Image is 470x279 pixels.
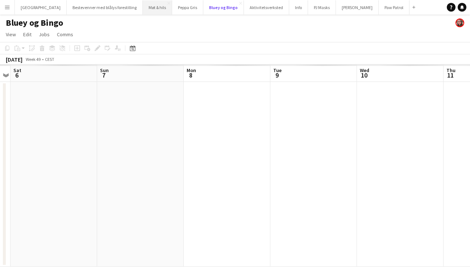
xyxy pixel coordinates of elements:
app-user-avatar: Kamilla Skallerud [456,18,464,27]
button: Info [289,0,308,14]
span: Wed [360,67,369,74]
span: 8 [186,71,196,79]
span: Jobs [39,31,50,38]
span: Mon [187,67,196,74]
span: 7 [99,71,109,79]
span: Comms [57,31,73,38]
button: PJ Masks [308,0,336,14]
a: View [3,30,19,39]
span: Sat [13,67,21,74]
button: Peppa Gris [172,0,203,14]
a: Edit [20,30,34,39]
span: Edit [23,31,32,38]
button: Møt & hils [143,0,172,14]
button: [PERSON_NAME] [336,0,379,14]
button: Bluey og Bingo [203,0,244,14]
span: Sun [100,67,109,74]
div: [DATE] [6,56,22,63]
span: 11 [445,71,456,79]
span: 9 [272,71,282,79]
span: Week 49 [24,57,42,62]
span: 6 [12,71,21,79]
span: View [6,31,16,38]
a: Jobs [36,30,53,39]
span: 10 [359,71,369,79]
span: Thu [446,67,456,74]
button: Bestevenner med blålys forestilling [67,0,143,14]
a: Comms [54,30,76,39]
button: Paw Patrol [379,0,409,14]
button: [GEOGRAPHIC_DATA] [15,0,67,14]
span: Tue [273,67,282,74]
div: CEST [45,57,54,62]
button: Aktivitetsverksted [244,0,289,14]
h1: Bluey og Bingo [6,17,63,28]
